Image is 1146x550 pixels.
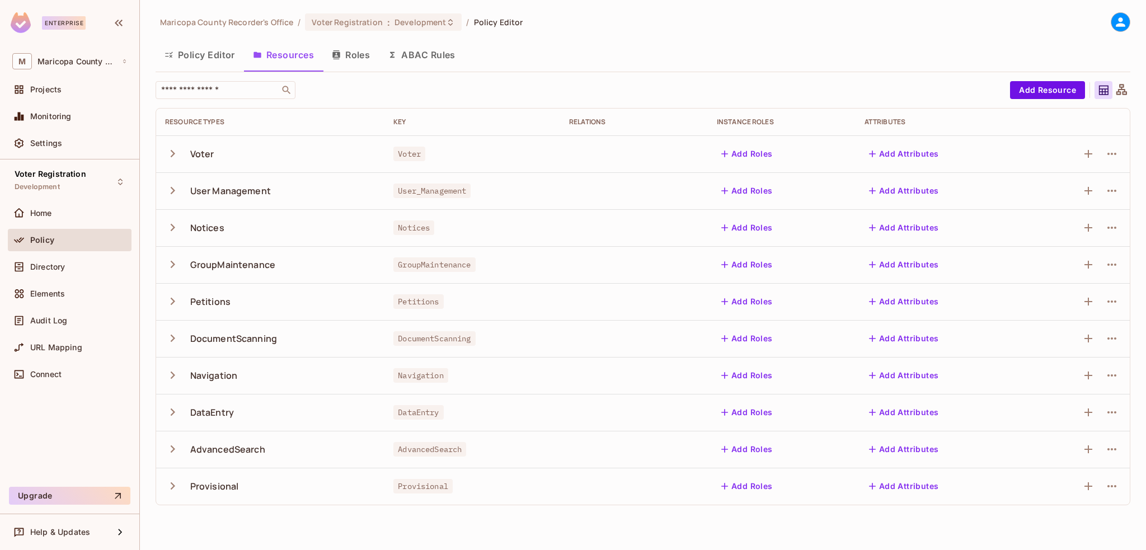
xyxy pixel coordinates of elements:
[393,147,425,161] span: Voter
[11,12,31,33] img: SReyMgAAAABJRU5ErkJggg==
[190,332,277,345] div: DocumentScanning
[717,477,777,495] button: Add Roles
[190,295,231,308] div: Petitions
[865,477,943,495] button: Add Attributes
[865,182,943,200] button: Add Attributes
[717,403,777,421] button: Add Roles
[190,369,238,382] div: Navigation
[865,219,943,237] button: Add Attributes
[393,257,475,272] span: GroupMaintenance
[30,262,65,271] span: Directory
[865,403,943,421] button: Add Attributes
[160,17,293,27] span: the active workspace
[865,256,943,274] button: Add Attributes
[717,182,777,200] button: Add Roles
[1010,81,1085,99] button: Add Resource
[15,170,86,178] span: Voter Registration
[190,185,271,197] div: User Management
[9,487,130,505] button: Upgrade
[393,479,453,493] span: Provisional
[865,440,943,458] button: Add Attributes
[15,182,60,191] span: Development
[569,117,699,126] div: Relations
[393,220,434,235] span: Notices
[717,293,777,311] button: Add Roles
[244,41,323,69] button: Resources
[30,112,72,121] span: Monitoring
[717,440,777,458] button: Add Roles
[30,528,90,537] span: Help & Updates
[30,343,82,352] span: URL Mapping
[12,53,32,69] span: M
[474,17,523,27] span: Policy Editor
[393,117,551,126] div: Key
[30,139,62,148] span: Settings
[42,16,86,30] div: Enterprise
[156,41,244,69] button: Policy Editor
[30,209,52,218] span: Home
[190,222,224,234] div: Notices
[717,330,777,347] button: Add Roles
[190,480,239,492] div: Provisional
[190,443,265,455] div: AdvancedSearch
[865,117,1017,126] div: Attributes
[393,294,443,309] span: Petitions
[190,406,234,419] div: DataEntry
[393,368,448,383] span: Navigation
[165,117,375,126] div: Resource Types
[717,256,777,274] button: Add Roles
[394,17,446,27] span: Development
[393,184,471,198] span: User_Management
[717,219,777,237] button: Add Roles
[393,405,443,420] span: DataEntry
[393,442,466,457] span: AdvancedSearch
[717,117,847,126] div: Instance roles
[717,366,777,384] button: Add Roles
[30,316,67,325] span: Audit Log
[865,366,943,384] button: Add Attributes
[717,145,777,163] button: Add Roles
[379,41,464,69] button: ABAC Rules
[30,85,62,94] span: Projects
[37,57,116,66] span: Workspace: Maricopa County Recorder's Office
[865,145,943,163] button: Add Attributes
[466,17,469,27] li: /
[30,236,54,245] span: Policy
[190,258,275,271] div: GroupMaintenance
[30,370,62,379] span: Connect
[30,289,65,298] span: Elements
[312,17,382,27] span: Voter Registration
[298,17,300,27] li: /
[387,18,391,27] span: :
[190,148,214,160] div: Voter
[865,330,943,347] button: Add Attributes
[323,41,379,69] button: Roles
[865,293,943,311] button: Add Attributes
[393,331,475,346] span: DocumentScanning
